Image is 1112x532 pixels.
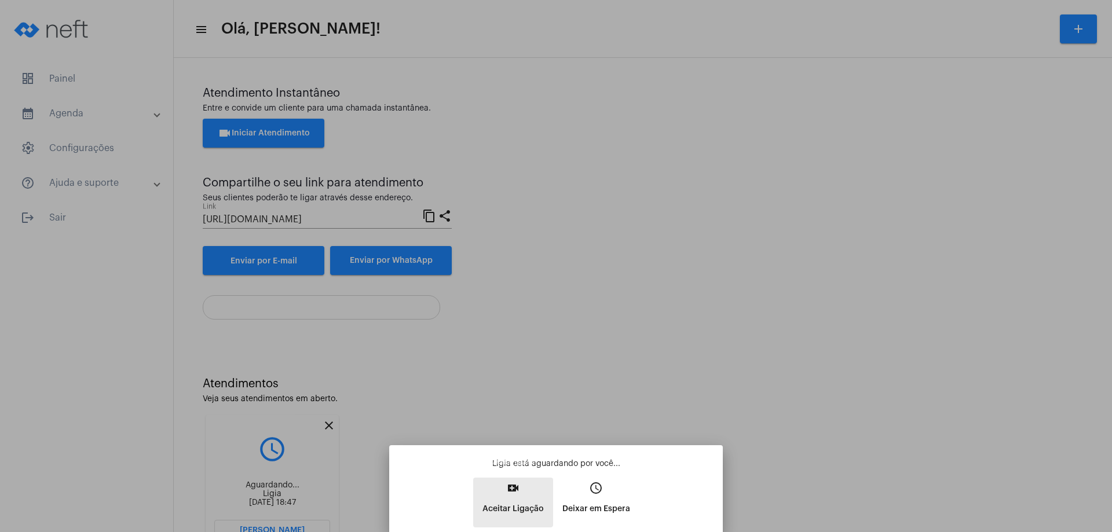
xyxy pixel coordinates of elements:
[482,498,544,519] p: Aceitar Ligação
[473,478,553,527] button: Aceitar Ligação
[506,481,520,495] mat-icon: video_call
[488,456,539,469] div: Aceitar ligação
[553,478,639,527] button: Deixar em Espera
[562,498,630,519] p: Deixar em Espera
[398,458,714,469] p: Ligia está aguardando por você...
[589,481,603,495] mat-icon: access_time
